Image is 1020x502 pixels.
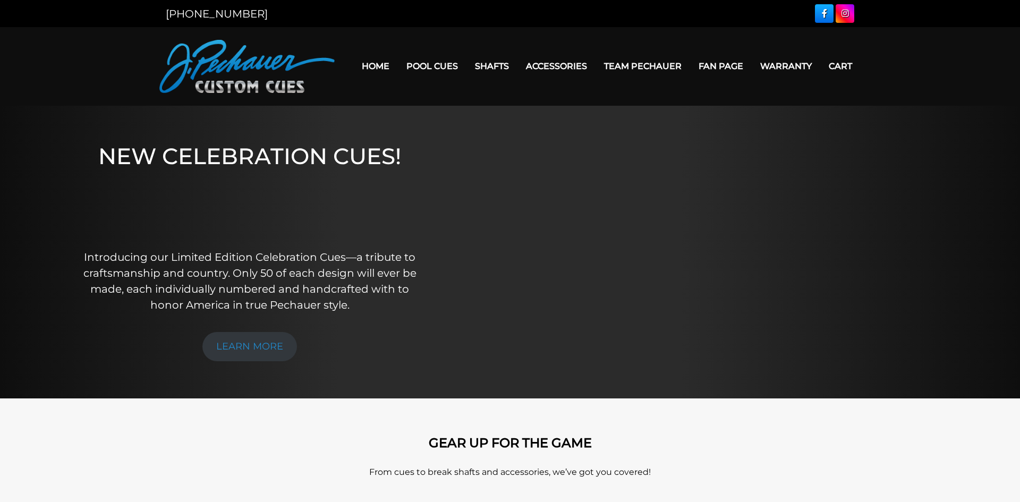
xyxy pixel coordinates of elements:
[820,53,861,80] a: Cart
[159,40,335,93] img: Pechauer Custom Cues
[429,435,592,450] strong: GEAR UP FOR THE GAME
[82,249,418,313] p: Introducing our Limited Edition Celebration Cues—a tribute to craftsmanship and country. Only 50 ...
[596,53,690,80] a: Team Pechauer
[690,53,752,80] a: Fan Page
[517,53,596,80] a: Accessories
[207,466,813,479] p: From cues to break shafts and accessories, we’ve got you covered!
[466,53,517,80] a: Shafts
[398,53,466,80] a: Pool Cues
[752,53,820,80] a: Warranty
[353,53,398,80] a: Home
[166,7,268,20] a: [PHONE_NUMBER]
[82,143,418,235] h1: NEW CELEBRATION CUES!
[202,332,297,361] a: LEARN MORE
